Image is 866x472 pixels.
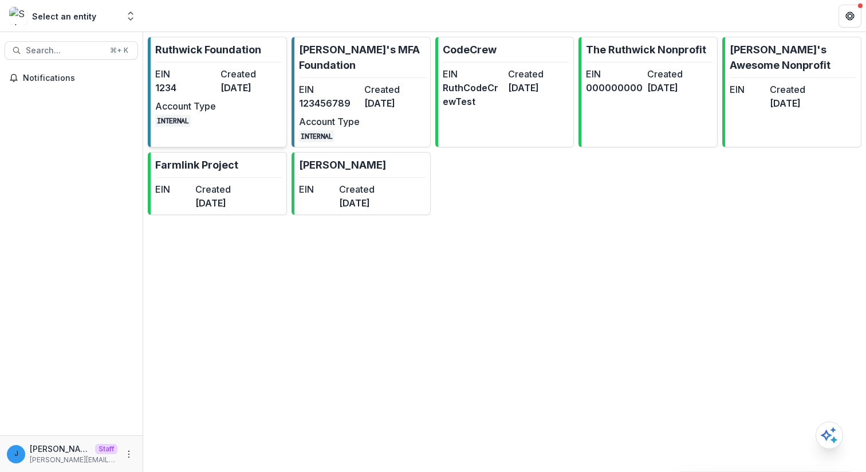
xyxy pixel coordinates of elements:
[770,96,805,110] dd: [DATE]
[30,455,117,465] p: [PERSON_NAME][EMAIL_ADDRESS][DOMAIN_NAME]
[730,42,856,73] p: [PERSON_NAME]'s Awesome Nonprofit
[195,182,231,196] dt: Created
[435,37,574,147] a: CodeCrewEINRuthCodeCrewTestCreated[DATE]
[108,44,131,57] div: ⌘ + K
[586,81,643,95] dd: 000000000
[292,152,431,215] a: [PERSON_NAME]EINCreated[DATE]
[155,42,261,57] p: Ruthwick Foundation
[155,67,216,81] dt: EIN
[155,157,238,173] p: Farmlink Project
[443,81,503,108] dd: RuthCodeCrewTest
[730,83,765,96] dt: EIN
[32,10,96,22] div: Select an entity
[155,182,191,196] dt: EIN
[299,182,334,196] dt: EIN
[155,115,191,127] code: INTERNAL
[770,83,805,96] dt: Created
[578,37,718,147] a: The Ruthwick NonprofitEIN000000000Created[DATE]
[221,81,281,95] dd: [DATE]
[292,37,431,147] a: [PERSON_NAME]'s MFA FoundationEIN123456789Created[DATE]Account TypeINTERNAL
[364,83,425,96] dt: Created
[508,81,569,95] dd: [DATE]
[5,69,138,87] button: Notifications
[299,115,360,128] dt: Account Type
[722,37,861,147] a: [PERSON_NAME]'s Awesome NonprofitEINCreated[DATE]
[155,99,216,113] dt: Account Type
[586,67,643,81] dt: EIN
[299,130,334,142] code: INTERNAL
[364,96,425,110] dd: [DATE]
[5,41,138,60] button: Search...
[123,5,139,28] button: Open entity switcher
[148,37,287,147] a: Ruthwick FoundationEIN1234Created[DATE]Account TypeINTERNAL
[14,450,18,458] div: jonah@trytemelio.com
[299,42,426,73] p: [PERSON_NAME]'s MFA Foundation
[647,67,704,81] dt: Created
[122,447,136,461] button: More
[195,196,231,210] dd: [DATE]
[299,157,386,173] p: [PERSON_NAME]
[148,152,287,215] a: Farmlink ProjectEINCreated[DATE]
[586,42,706,57] p: The Ruthwick Nonprofit
[339,182,375,196] dt: Created
[839,5,861,28] button: Get Help
[816,422,843,449] button: Open AI Assistant
[299,83,360,96] dt: EIN
[95,444,117,454] p: Staff
[443,67,503,81] dt: EIN
[443,42,497,57] p: CodeCrew
[30,443,90,455] p: [PERSON_NAME][EMAIL_ADDRESS][DOMAIN_NAME]
[647,81,704,95] dd: [DATE]
[299,96,360,110] dd: 123456789
[221,67,281,81] dt: Created
[508,67,569,81] dt: Created
[339,196,375,210] dd: [DATE]
[155,81,216,95] dd: 1234
[23,73,133,83] span: Notifications
[26,46,103,56] span: Search...
[9,7,27,25] img: Select an entity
